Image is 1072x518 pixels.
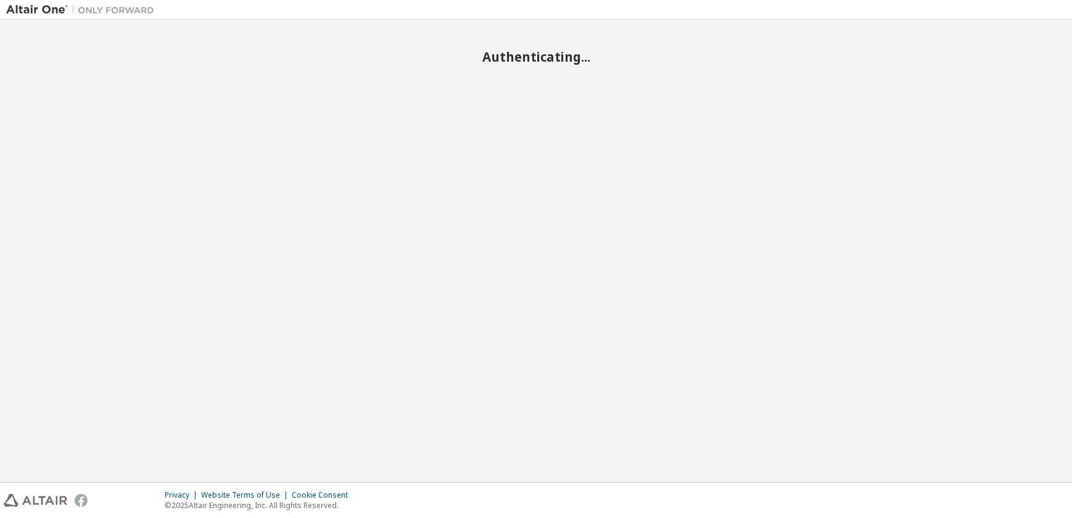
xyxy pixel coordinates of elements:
img: Altair One [6,4,160,16]
img: altair_logo.svg [4,494,67,507]
p: © 2025 Altair Engineering, Inc. All Rights Reserved. [165,500,355,511]
div: Privacy [165,490,201,500]
h2: Authenticating... [6,49,1066,65]
div: Website Terms of Use [201,490,292,500]
div: Cookie Consent [292,490,355,500]
img: facebook.svg [75,494,88,507]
